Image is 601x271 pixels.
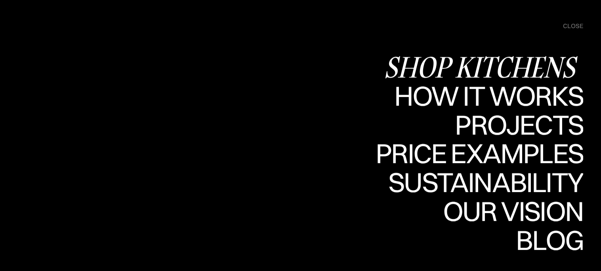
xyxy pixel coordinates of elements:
[455,111,583,139] a: ProjectsProjects
[376,139,583,168] a: Price examplesPrice examples
[392,82,583,111] a: how it workshow it works
[555,18,583,34] div: menu
[382,168,583,197] a: SustainabilitySustainability
[392,110,583,137] div: how it works
[436,197,583,226] a: Our visionOur vision
[436,225,583,253] div: Our vision
[511,226,583,254] div: Blog
[563,22,583,31] div: close
[384,53,583,81] div: Shop Kitchens
[392,82,583,110] div: how it works
[382,196,583,224] div: Sustainability
[436,197,583,225] div: Our vision
[455,111,583,138] div: Projects
[384,53,583,82] a: Shop Kitchens
[382,168,583,196] div: Sustainability
[376,139,583,167] div: Price examples
[455,138,583,166] div: Projects
[511,226,583,255] a: BlogBlog
[376,167,583,195] div: Price examples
